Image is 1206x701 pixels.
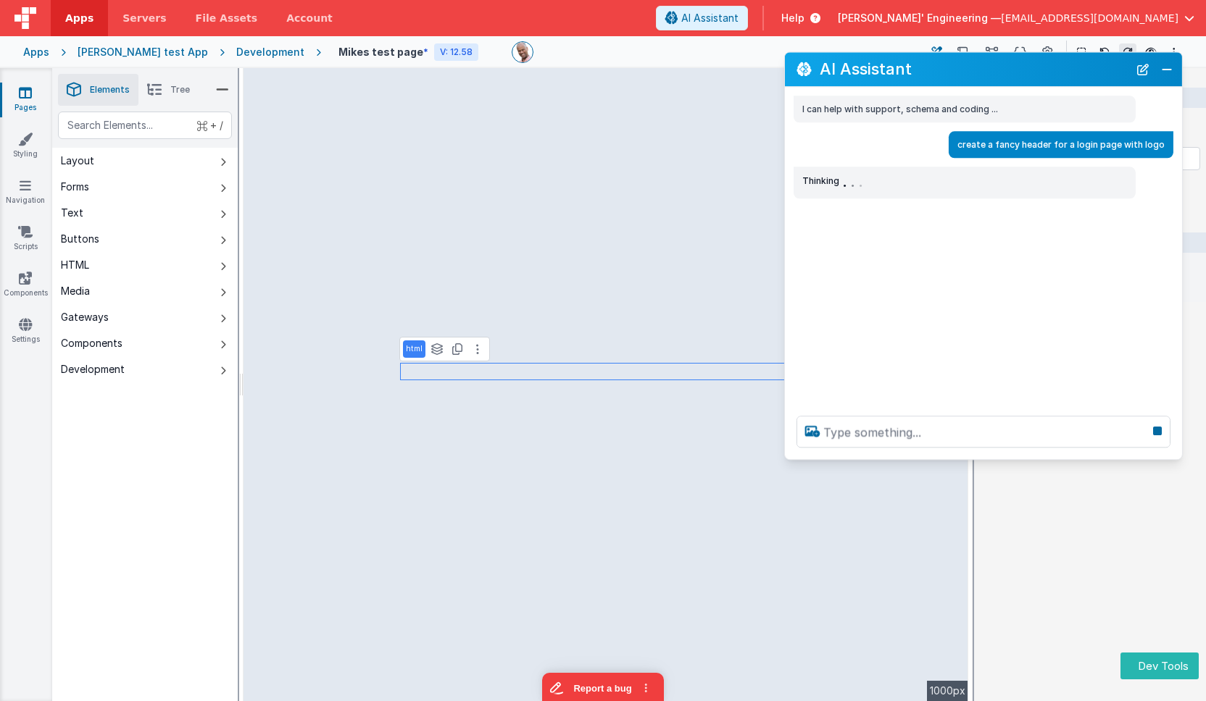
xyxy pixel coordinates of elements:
input: Search Elements... [58,112,232,139]
span: Help [781,11,804,25]
button: [PERSON_NAME]' Engineering — [EMAIL_ADDRESS][DOMAIN_NAME] [838,11,1194,25]
p: I can help with support, schema and coding ... [802,101,1127,117]
span: [EMAIL_ADDRESS][DOMAIN_NAME] [1001,11,1178,25]
button: Text [52,200,238,226]
div: Apps [23,45,49,59]
span: Tree [170,84,190,96]
span: . [858,172,863,193]
p: create a fancy header for a login page with logo [957,137,1165,152]
p: html [406,343,423,355]
h4: Mikes test page [338,46,428,58]
button: AI Assistant [656,6,748,30]
div: Text [61,206,83,220]
button: New Chat [1133,59,1153,80]
button: Close [1157,59,1176,80]
div: HTML [61,258,89,272]
span: Thinking [802,175,839,187]
div: Layout [61,154,94,168]
div: V: 12.58 [434,43,478,61]
span: [PERSON_NAME]' Engineering — [838,11,1001,25]
span: AI Assistant [681,11,739,25]
div: Buttons [61,232,99,246]
span: Servers [122,11,166,25]
span: . [850,172,855,193]
span: File Assets [196,11,258,25]
button: Layout [52,148,238,174]
span: + / [197,112,223,139]
div: Development [61,362,125,377]
button: Development [52,356,238,382]
img: 11ac31fe5dc3d0eff3fbbbf7b26fa6e1 [512,42,533,62]
button: Components [52,330,238,356]
span: Apps [65,11,93,25]
div: Media [61,284,90,298]
span: Elements [90,84,130,96]
button: Buttons [52,226,238,252]
span: . [842,167,847,188]
div: Gateways [61,310,109,324]
div: Development [236,45,304,59]
button: Dev Tools [1120,652,1199,679]
div: --> [244,68,968,701]
div: Forms [61,180,89,194]
div: Components [61,336,122,350]
button: Media [52,278,238,304]
button: Forms [52,174,238,200]
div: 1000px [927,681,968,701]
button: Gateways [52,304,238,330]
button: HTML [52,252,238,278]
div: [PERSON_NAME] test App [78,45,208,59]
h2: AI Assistant [820,61,1128,78]
button: Options [1165,43,1183,61]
